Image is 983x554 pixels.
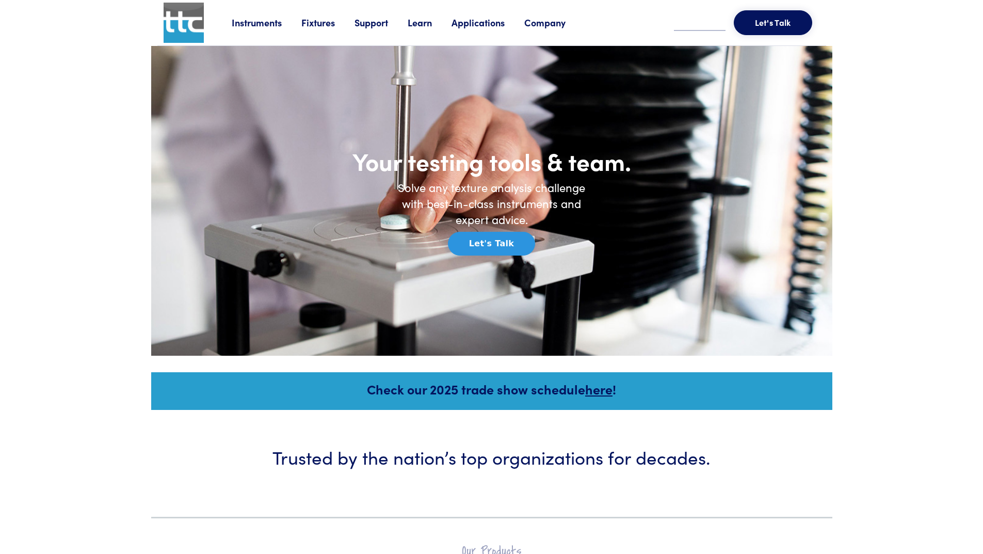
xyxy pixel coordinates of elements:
h5: Check our 2025 trade show schedule ! [165,380,818,398]
a: Learn [408,16,452,29]
a: here [585,380,613,398]
h6: Solve any texture analysis challenge with best-in-class instruments and expert advice. [389,180,595,227]
a: Applications [452,16,524,29]
a: Trusted by the nation’s top organizations for decades. [157,410,826,518]
button: Let's Talk [734,10,812,35]
a: Support [354,16,408,29]
button: Let's Talk [448,232,535,256]
a: Fixtures [301,16,354,29]
img: ttc_logo_1x1_v1.0.png [164,3,204,43]
a: Instruments [232,16,301,29]
h3: Trusted by the nation’s top organizations for decades. [182,444,801,469]
a: Company [524,16,585,29]
h1: Your testing tools & team. [285,146,698,176]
